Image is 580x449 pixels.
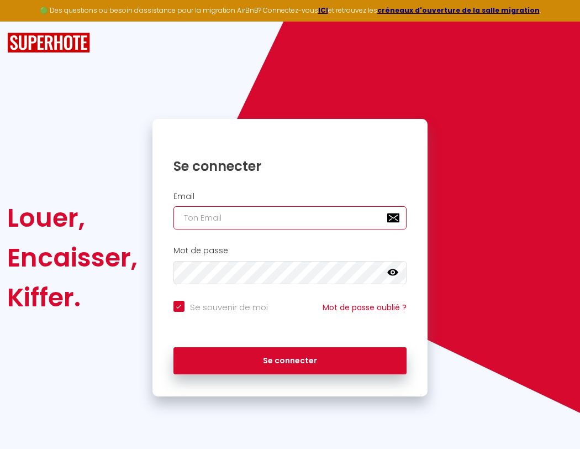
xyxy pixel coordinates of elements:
[173,206,407,229] input: Ton Email
[318,6,328,15] a: ICI
[9,4,42,38] button: Ouvrir le widget de chat LiveChat
[7,238,138,278] div: Encaisser,
[7,278,138,317] div: Kiffer.
[173,192,407,201] h2: Email
[173,246,407,255] h2: Mot de passe
[7,33,90,53] img: SuperHote logo
[7,198,138,238] div: Louer,
[377,6,540,15] a: créneaux d'ouverture de la salle migration
[323,302,407,313] a: Mot de passe oublié ?
[173,347,407,375] button: Se connecter
[173,158,407,175] h1: Se connecter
